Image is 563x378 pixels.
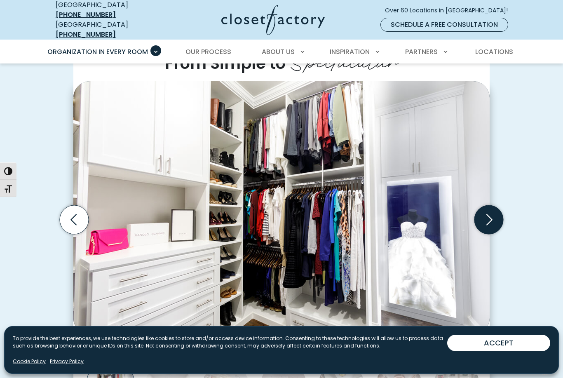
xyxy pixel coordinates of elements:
[262,47,295,56] span: About Us
[221,5,325,35] img: Closet Factory Logo
[471,202,507,237] button: Next slide
[73,81,490,335] img: Custom walk-in with shaker cabinetry, full-extension drawers, and crown molding. Includes angled ...
[56,20,157,40] div: [GEOGRAPHIC_DATA]
[56,202,92,237] button: Previous slide
[330,47,370,56] span: Inspiration
[405,47,438,56] span: Partners
[385,6,514,15] span: Over 60 Locations in [GEOGRAPHIC_DATA]!
[42,40,521,63] nav: Primary Menu
[47,47,148,56] span: Organization in Every Room
[380,18,508,32] a: Schedule a Free Consultation
[56,30,116,39] a: [PHONE_NUMBER]
[13,335,447,350] p: To provide the best experiences, we use technologies like cookies to store and/or access device i...
[50,358,84,365] a: Privacy Policy
[475,47,513,56] span: Locations
[385,3,515,18] a: Over 60 Locations in [GEOGRAPHIC_DATA]!
[185,47,231,56] span: Our Process
[13,358,46,365] a: Cookie Policy
[447,335,550,351] button: ACCEPT
[56,10,116,19] a: [PHONE_NUMBER]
